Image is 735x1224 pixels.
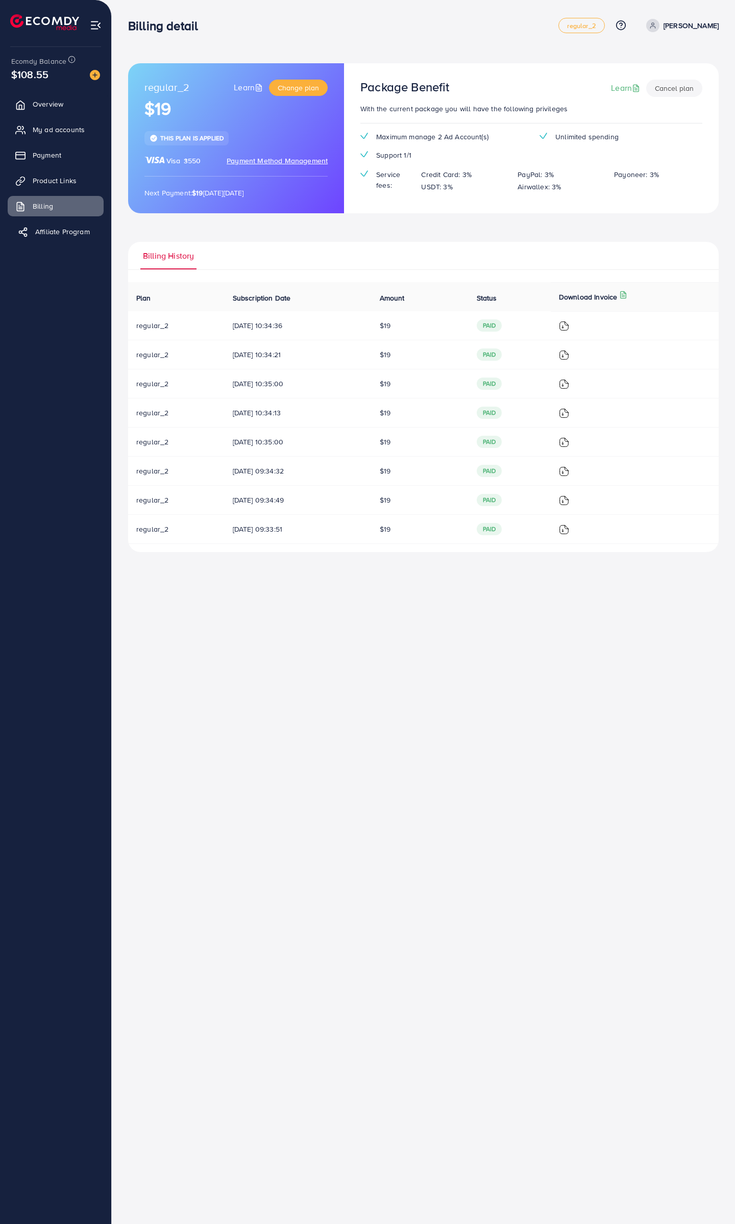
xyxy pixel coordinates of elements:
img: ic-download-invoice.1f3c1b55.svg [559,437,569,447]
span: paid [477,378,502,390]
span: My ad accounts [33,124,85,135]
span: Billing History [143,250,194,262]
p: Next Payment: [DATE][DATE] [144,187,328,199]
p: Payoneer: 3% [614,168,659,181]
span: Amount [380,293,405,303]
span: Change plan [278,83,319,93]
span: Maximum manage 2 Ad Account(s) [376,132,488,142]
img: ic-download-invoice.1f3c1b55.svg [559,350,569,360]
span: [DATE] 10:35:00 [233,379,363,389]
span: Plan [136,293,151,303]
img: ic-download-invoice.1f3c1b55.svg [559,408,569,418]
a: Billing [8,196,104,216]
img: ic-download-invoice.1f3c1b55.svg [559,466,569,477]
span: Unlimited spending [555,132,619,142]
span: regular_2 [136,524,168,534]
strong: $19 [192,188,203,198]
span: Product Links [33,176,77,186]
h1: $19 [144,98,328,119]
span: $108.55 [11,67,48,82]
img: tick [540,133,547,139]
p: [PERSON_NAME] [664,19,719,32]
span: [DATE] 09:34:49 [233,495,363,505]
a: Affiliate Program [8,221,104,242]
span: Payment Method Management [227,156,328,166]
span: $19 [380,320,390,331]
span: regular_2 [144,80,189,96]
span: Support 1/1 [376,150,411,160]
span: paid [477,319,502,332]
span: Visa [166,156,181,166]
a: My ad accounts [8,119,104,140]
span: regular_2 [136,349,168,360]
span: regular_2 [136,466,168,476]
span: regular_2 [136,379,168,389]
span: paid [477,465,502,477]
span: Subscription Date [233,293,291,303]
iframe: Chat [692,1178,727,1216]
img: tick [360,170,368,177]
p: PayPal: 3% [518,168,554,181]
span: 3550 [184,156,201,166]
span: Ecomdy Balance [11,56,66,66]
img: tick [360,133,368,139]
p: Download Invoice [559,291,618,303]
p: Credit Card: 3% [421,168,471,181]
img: menu [90,19,102,31]
span: [DATE] 09:33:51 [233,524,363,534]
a: Overview [8,94,104,114]
span: $19 [380,408,390,418]
a: Learn [234,82,265,93]
img: tick [150,134,158,142]
span: regular_2 [136,437,168,447]
span: paid [477,436,502,448]
span: regular_2 [136,408,168,418]
a: Product Links [8,170,104,191]
a: Payment [8,145,104,165]
span: [DATE] 10:34:36 [233,320,363,331]
span: [DATE] 10:35:00 [233,437,363,447]
span: Affiliate Program [35,227,90,237]
p: With the current package you will have the following privileges [360,103,702,115]
span: paid [477,523,502,535]
a: [PERSON_NAME] [642,19,719,32]
span: [DATE] 10:34:21 [233,349,363,360]
img: logo [10,14,79,30]
span: $19 [380,379,390,389]
span: $19 [380,495,390,505]
a: Learn [611,82,642,94]
span: Overview [33,99,63,109]
img: tick [360,151,368,158]
img: ic-download-invoice.1f3c1b55.svg [559,524,569,535]
span: regular_2 [567,22,596,29]
span: [DATE] 10:34:13 [233,408,363,418]
span: [DATE] 09:34:32 [233,466,363,476]
span: Billing [33,201,53,211]
img: ic-download-invoice.1f3c1b55.svg [559,321,569,331]
h3: Billing detail [128,18,206,33]
p: USDT: 3% [421,181,452,193]
button: Change plan [269,80,328,96]
a: regular_2 [558,18,604,33]
button: Cancel plan [646,80,702,97]
span: $19 [380,437,390,447]
img: ic-download-invoice.1f3c1b55.svg [559,495,569,506]
span: Status [477,293,497,303]
span: Service fees: [376,169,413,190]
img: image [90,70,100,80]
span: regular_2 [136,320,168,331]
img: brand [144,156,165,164]
span: Payment [33,150,61,160]
span: regular_2 [136,495,168,505]
img: ic-download-invoice.1f3c1b55.svg [559,379,569,389]
span: $19 [380,466,390,476]
span: paid [477,407,502,419]
span: This plan is applied [160,134,224,142]
h3: Package Benefit [360,80,449,94]
span: paid [477,348,502,361]
span: $19 [380,524,390,534]
span: paid [477,494,502,506]
span: $19 [380,349,390,360]
p: Airwallex: 3% [518,181,561,193]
